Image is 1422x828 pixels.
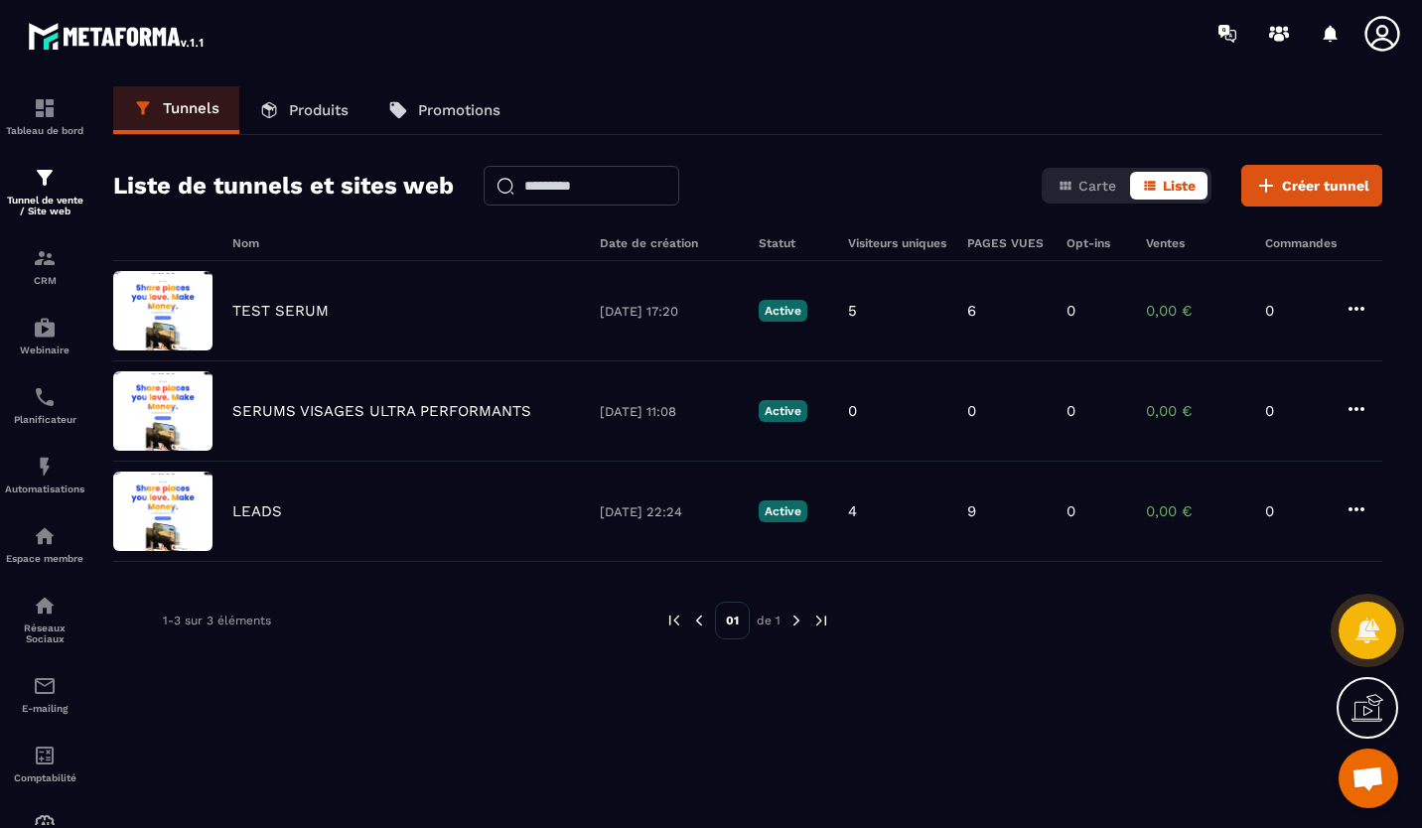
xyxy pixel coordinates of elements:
[5,195,84,216] p: Tunnel de vente / Site web
[1146,236,1245,250] h6: Ventes
[113,166,454,206] h2: Liste de tunnels et sites web
[812,612,830,629] img: next
[5,370,84,440] a: schedulerschedulerPlanificateur
[1265,302,1325,320] p: 0
[5,553,84,564] p: Espace membre
[28,18,207,54] img: logo
[5,231,84,301] a: formationformationCRM
[5,579,84,659] a: social-networksocial-networkRéseaux Sociaux
[600,236,739,250] h6: Date de création
[33,166,57,190] img: formation
[848,236,947,250] h6: Visiteurs uniques
[600,404,739,419] p: [DATE] 11:08
[759,500,807,522] p: Active
[113,472,213,551] img: image
[33,524,57,548] img: automations
[289,101,349,119] p: Produits
[5,483,84,494] p: Automatisations
[5,622,84,644] p: Réseaux Sociaux
[757,613,781,628] p: de 1
[232,302,329,320] p: TEST SERUM
[418,101,500,119] p: Promotions
[1078,178,1116,194] span: Carte
[33,246,57,270] img: formation
[33,744,57,767] img: accountant
[33,594,57,618] img: social-network
[715,602,750,639] p: 01
[5,772,84,783] p: Comptabilité
[1265,402,1325,420] p: 0
[1146,302,1245,320] p: 0,00 €
[967,236,1047,250] h6: PAGES VUES
[1066,402,1075,420] p: 0
[1130,172,1208,200] button: Liste
[5,151,84,231] a: formationformationTunnel de vente / Site web
[967,402,976,420] p: 0
[848,302,857,320] p: 5
[759,300,807,322] p: Active
[5,729,84,798] a: accountantaccountantComptabilité
[848,502,857,520] p: 4
[33,674,57,698] img: email
[1066,236,1126,250] h6: Opt-ins
[1163,178,1196,194] span: Liste
[690,612,708,629] img: prev
[967,502,976,520] p: 9
[113,371,213,451] img: image
[1265,236,1337,250] h6: Commandes
[113,271,213,350] img: image
[600,504,739,519] p: [DATE] 22:24
[1066,302,1075,320] p: 0
[665,612,683,629] img: prev
[5,703,84,714] p: E-mailing
[1046,172,1128,200] button: Carte
[5,301,84,370] a: automationsautomationsWebinaire
[239,86,368,134] a: Produits
[163,614,271,627] p: 1-3 sur 3 éléments
[113,86,239,134] a: Tunnels
[5,509,84,579] a: automationsautomationsEspace membre
[5,440,84,509] a: automationsautomationsAutomatisations
[967,302,976,320] p: 6
[600,304,739,319] p: [DATE] 17:20
[5,275,84,286] p: CRM
[759,400,807,422] p: Active
[1265,502,1325,520] p: 0
[33,455,57,479] img: automations
[1146,502,1245,520] p: 0,00 €
[33,316,57,340] img: automations
[33,96,57,120] img: formation
[232,402,531,420] p: SERUMS VISAGES ULTRA PERFORMANTS
[1241,165,1382,207] button: Créer tunnel
[1339,749,1398,808] a: Ouvrir le chat
[232,236,580,250] h6: Nom
[5,659,84,729] a: emailemailE-mailing
[232,502,282,520] p: LEADS
[1146,402,1245,420] p: 0,00 €
[163,99,219,117] p: Tunnels
[33,385,57,409] img: scheduler
[1066,502,1075,520] p: 0
[5,414,84,425] p: Planificateur
[787,612,805,629] img: next
[848,402,857,420] p: 0
[5,345,84,355] p: Webinaire
[5,125,84,136] p: Tableau de bord
[759,236,828,250] h6: Statut
[368,86,520,134] a: Promotions
[5,81,84,151] a: formationformationTableau de bord
[1282,176,1369,196] span: Créer tunnel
